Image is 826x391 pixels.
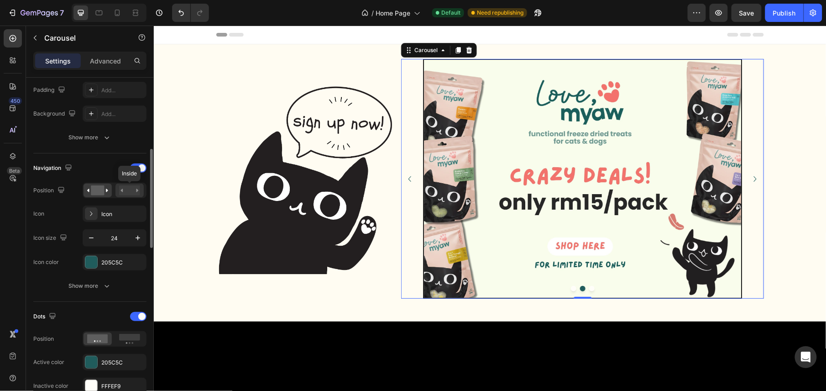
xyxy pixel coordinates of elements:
[739,9,754,17] span: Save
[441,9,460,17] span: Default
[594,146,609,161] button: Carousel Next Arrow
[60,7,64,18] p: 7
[4,4,68,22] button: 7
[732,4,762,22] button: Save
[45,56,71,66] p: Settings
[33,129,146,146] button: Show more
[101,259,144,267] div: 205C5C
[101,210,144,218] div: Icon
[477,9,523,17] span: Need republishing
[101,382,144,391] div: FFFEF9
[259,21,286,29] div: Carousel
[101,359,144,367] div: 205C5C
[33,335,54,343] div: Position
[33,382,68,390] div: Inactive color
[765,4,804,22] button: Publish
[33,210,44,218] div: Icon
[90,56,121,66] p: Advanced
[249,146,263,161] button: Carousel Back Arrow
[435,260,441,266] button: Dot
[270,34,587,272] img: gempages_521295219610616771-0495cf2f-49e2-4ecf-bb8f-b1411f313b20.jpg
[33,311,58,323] div: Dots
[33,278,146,294] button: Show more
[9,97,22,105] div: 450
[33,84,67,96] div: Padding
[376,8,410,18] span: Home Page
[33,258,59,266] div: Icon color
[795,346,817,368] div: Open Intercom Messenger
[101,110,144,118] div: Add...
[773,8,796,18] div: Publish
[101,86,144,95] div: Add...
[69,281,111,291] div: Show more
[44,32,122,43] p: Carousel
[33,358,64,366] div: Active color
[426,260,432,266] button: Dot
[69,133,111,142] div: Show more
[33,162,74,174] div: Navigation
[33,185,67,197] div: Position
[371,8,374,18] span: /
[7,167,22,174] div: Beta
[417,260,423,266] button: Dot
[33,232,69,244] div: Icon size
[33,108,78,120] div: Background
[172,4,209,22] div: Undo/Redo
